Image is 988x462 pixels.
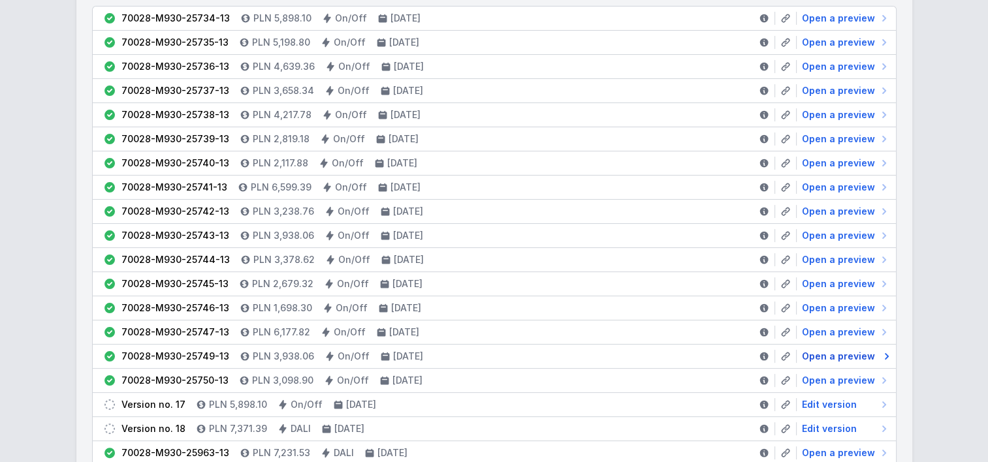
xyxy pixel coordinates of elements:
h4: PLN 6,599.39 [251,181,311,194]
h4: PLN 3,658.34 [253,84,314,97]
h4: [DATE] [393,205,423,218]
div: 70028-M930-25738-13 [121,108,229,121]
h4: PLN 5,898.10 [253,12,311,25]
h4: [DATE] [389,326,419,339]
h4: [DATE] [387,157,417,170]
h4: PLN 5,198.80 [252,36,310,49]
h4: On/Off [337,277,369,290]
span: Open a preview [802,350,875,363]
span: Open a preview [802,229,875,242]
div: 70028-M930-25743-13 [121,229,229,242]
a: Open a preview [797,12,891,25]
a: Edit version [797,398,891,411]
span: Open a preview [802,374,875,387]
div: 70028-M930-25737-13 [121,84,229,97]
img: draft.svg [103,422,116,435]
div: 70028-M930-25747-13 [121,326,229,339]
div: 70028-M930-25749-13 [121,350,229,363]
a: Open a preview [797,132,891,146]
h4: [DATE] [390,108,421,121]
span: Open a preview [802,277,875,290]
span: Open a preview [802,181,875,194]
a: Open a preview [797,446,891,459]
h4: PLN 6,177.82 [253,326,310,339]
a: Open a preview [797,84,891,97]
h4: On/Off [291,398,323,411]
span: Open a preview [802,205,875,218]
span: Edit version [802,398,857,411]
h4: PLN 2,117.88 [253,157,308,170]
h4: PLN 4,217.78 [253,108,311,121]
h4: [DATE] [390,181,421,194]
span: Open a preview [802,60,875,73]
h4: On/Off [334,36,366,49]
h4: PLN 3,238.76 [253,205,314,218]
a: Open a preview [797,108,891,121]
span: Open a preview [802,12,875,25]
div: 70028-M930-25741-13 [121,181,227,194]
h4: PLN 3,378.62 [253,253,315,266]
h4: [DATE] [389,36,419,49]
a: Open a preview [797,350,891,363]
div: 70028-M930-25744-13 [121,253,230,266]
h4: PLN 7,231.53 [253,446,310,459]
h4: [DATE] [334,422,364,435]
span: Open a preview [802,84,875,97]
a: Open a preview [797,301,891,315]
div: 70028-M930-25734-13 [121,12,230,25]
span: Open a preview [802,36,875,49]
div: 70028-M930-25745-13 [121,277,229,290]
h4: DALI [334,446,354,459]
h4: [DATE] [390,12,421,25]
span: Open a preview [802,326,875,339]
h4: DALI [291,422,311,435]
div: 70028-M930-25736-13 [121,60,229,73]
h4: On/Off [338,229,370,242]
span: Open a preview [802,132,875,146]
h4: PLN 3,938.06 [253,350,314,363]
h4: On/Off [338,205,370,218]
h4: [DATE] [393,84,423,97]
div: 70028-M930-25739-13 [121,132,229,146]
div: 70028-M930-25746-13 [121,301,229,315]
h4: [DATE] [394,60,424,73]
h4: [DATE] [392,374,422,387]
a: Open a preview [797,157,891,170]
h4: On/Off [335,12,367,25]
a: Open a preview [797,205,891,218]
h4: On/Off [332,157,364,170]
h4: On/Off [337,374,369,387]
h4: PLN 7,371.39 [209,422,267,435]
h4: On/Off [334,326,366,339]
div: 70028-M930-25750-13 [121,374,229,387]
h4: PLN 2,679.32 [252,277,313,290]
div: 70028-M930-25740-13 [121,157,229,170]
div: 70028-M930-25735-13 [121,36,229,49]
h4: [DATE] [389,132,419,146]
a: Open a preview [797,60,891,73]
a: Open a preview [797,253,891,266]
h4: [DATE] [394,253,424,266]
h4: On/Off [338,60,370,73]
h4: [DATE] [392,277,422,290]
h4: [DATE] [391,301,421,315]
h4: PLN 4,639.36 [253,60,315,73]
a: Open a preview [797,229,891,242]
h4: On/Off [338,84,370,97]
a: Open a preview [797,36,891,49]
div: Version no. 18 [121,422,185,435]
span: Open a preview [802,253,875,266]
span: Open a preview [802,446,875,459]
h4: PLN 5,898.10 [209,398,267,411]
h4: [DATE] [393,350,423,363]
img: draft.svg [103,398,116,411]
a: Edit version [797,422,891,435]
h4: On/Off [336,301,368,315]
a: Open a preview [797,181,891,194]
h4: PLN 3,098.90 [252,374,313,387]
div: 70028-M930-25742-13 [121,205,229,218]
h4: [DATE] [377,446,407,459]
h4: On/Off [333,132,365,146]
h4: On/Off [338,350,370,363]
h4: [DATE] [393,229,423,242]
